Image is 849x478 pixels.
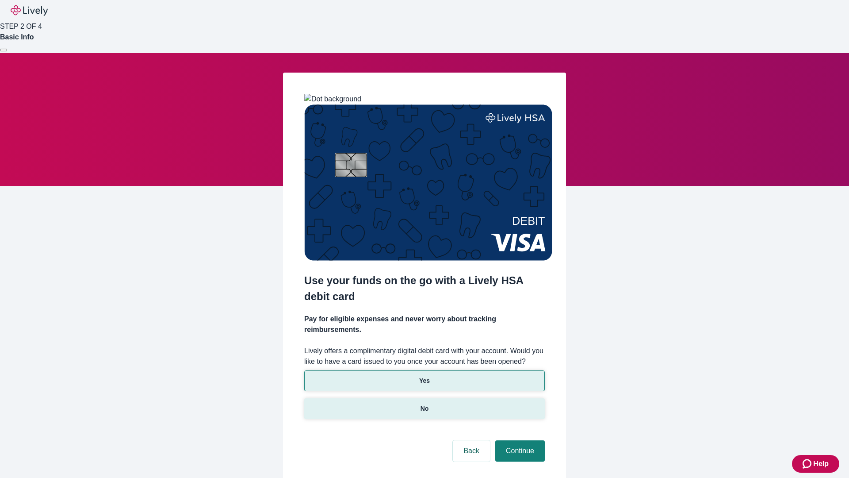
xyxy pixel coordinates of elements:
[304,94,361,104] img: Dot background
[304,314,545,335] h4: Pay for eligible expenses and never worry about tracking reimbursements.
[304,273,545,305] h2: Use your funds on the go with a Lively HSA debit card
[803,459,813,469] svg: Zendesk support icon
[495,440,545,462] button: Continue
[304,104,552,261] img: Debit card
[304,370,545,391] button: Yes
[792,455,839,473] button: Zendesk support iconHelp
[421,404,429,413] p: No
[304,398,545,419] button: No
[419,376,430,385] p: Yes
[11,5,48,16] img: Lively
[453,440,490,462] button: Back
[813,459,829,469] span: Help
[304,346,545,367] label: Lively offers a complimentary digital debit card with your account. Would you like to have a card...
